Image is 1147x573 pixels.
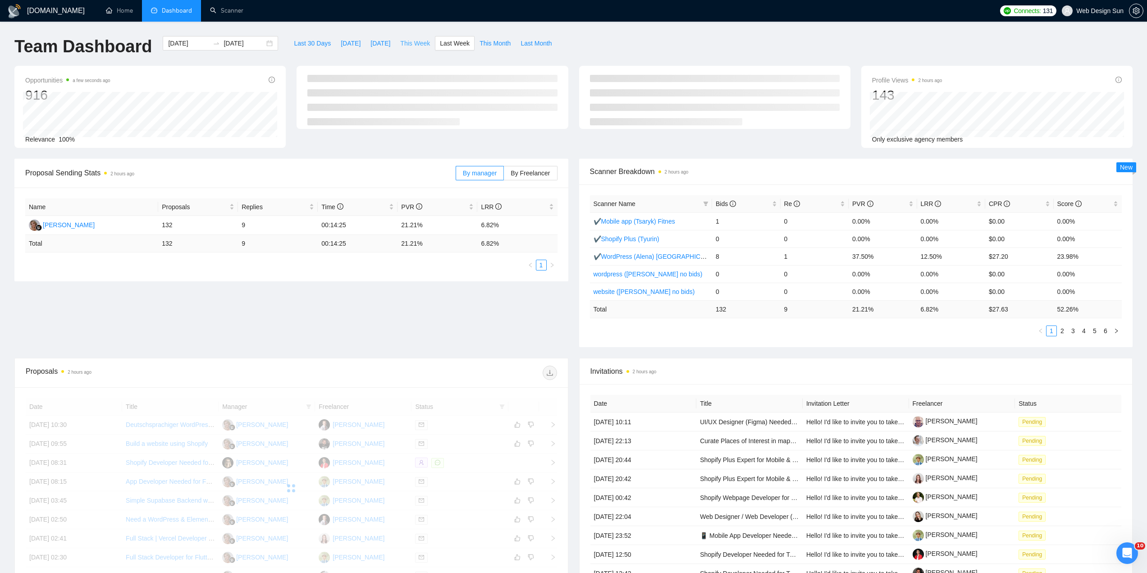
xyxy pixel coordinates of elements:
[26,366,291,380] div: Proposals
[985,300,1054,318] td: $ 27.63
[1043,6,1053,16] span: 131
[696,526,803,545] td: 📱 Mobile App Developer Needed – Build Paid Subscription App (iOS + Android)
[318,235,398,252] td: 00:14:25
[696,431,803,450] td: Curate Places of Interest in mapping services
[106,7,133,14] a: homeHome
[985,283,1054,300] td: $0.00
[913,549,924,560] img: c1gYzaiHUxzr9pyMKNIHxZ8zNyqQY9LeMr9TiodOxNT0d-ipwb5dqWQRi3NaJcazU8
[781,283,849,300] td: 0
[701,197,710,211] span: filter
[985,265,1054,283] td: $0.00
[1046,325,1057,336] li: 1
[712,265,781,283] td: 0
[536,260,547,270] li: 1
[696,450,803,469] td: Shopify Plus Expert for Mobile & Checkout Optimization (SEO + CRO Focus)
[168,38,209,48] input: Start date
[917,265,986,283] td: 0.00%
[210,7,243,14] a: searchScanner
[1054,265,1122,283] td: 0.00%
[1057,200,1082,207] span: Score
[590,469,697,488] td: [DATE] 20:42
[1068,325,1078,336] li: 3
[1019,550,1049,558] a: Pending
[1015,395,1121,413] th: Status
[1075,201,1082,207] span: info-circle
[781,265,849,283] td: 0
[849,248,917,265] td: 37.50%
[917,212,986,230] td: 0.00%
[917,283,986,300] td: 0.00%
[700,437,827,445] a: Curate Places of Interest in mapping services
[849,283,917,300] td: 0.00%
[716,200,736,207] span: Bids
[1064,8,1070,14] span: user
[73,78,110,83] time: a few seconds ago
[849,300,917,318] td: 21.21 %
[1046,326,1056,336] a: 1
[162,7,192,14] span: Dashboard
[1019,493,1046,503] span: Pending
[151,7,157,14] span: dashboard
[525,260,536,270] li: Previous Page
[1019,456,1049,463] a: Pending
[440,38,470,48] span: Last Week
[110,171,134,176] time: 2 hours ago
[481,203,502,211] span: LRR
[238,216,318,235] td: 9
[1004,7,1011,14] img: upwork-logo.png
[521,38,552,48] span: Last Month
[590,450,697,469] td: [DATE] 20:44
[213,40,220,47] span: to
[68,370,91,375] time: 2 hours ago
[590,545,697,564] td: [DATE] 12:50
[416,203,422,210] span: info-circle
[289,36,336,50] button: Last 30 Days
[1116,542,1138,564] iframe: Intercom live chat
[213,40,220,47] span: swap-right
[594,200,635,207] span: Scanner Name
[1014,6,1041,16] span: Connects:
[549,262,555,268] span: right
[511,170,550,177] span: By Freelancer
[1129,7,1143,14] a: setting
[700,418,912,426] a: UI/UX Designer (Figma) Needed for Cybersecurity Dashboard Development
[528,262,533,268] span: left
[1090,326,1100,336] a: 5
[849,212,917,230] td: 0.00%
[781,300,849,318] td: 9
[370,38,390,48] span: [DATE]
[590,526,697,545] td: [DATE] 23:52
[700,551,825,558] a: Shopify Developer Needed for Two Websites
[435,36,475,50] button: Last Week
[242,202,307,212] span: Replies
[849,265,917,283] td: 0.00%
[696,469,803,488] td: Shopify Plus Expert for Mobile & Checkout Optimization (SEO + CRO Focus)
[700,513,912,520] a: Web Designer / Web Developer (WordPress, Kadence, Greenshift Blocks...)
[1111,325,1122,336] li: Next Page
[1120,164,1133,171] span: New
[872,75,942,86] span: Profile Views
[1129,4,1143,18] button: setting
[594,253,722,260] a: ✔WordPress (Alena) [GEOGRAPHIC_DATA]
[985,212,1054,230] td: $0.00
[395,36,435,50] button: This Week
[989,200,1010,207] span: CPR
[398,216,477,235] td: 21.21%
[633,369,657,374] time: 2 hours ago
[1135,542,1145,550] span: 10
[913,473,924,484] img: c1rlM94zDiz4umbxy82VIoyh5gfdYSfjqZlQ5k6nxFCVSoeVjJM9O3ib3Vp8ivm6kD
[1019,494,1049,501] a: Pending
[913,417,978,425] a: [PERSON_NAME]
[269,77,275,83] span: info-circle
[238,198,318,216] th: Replies
[590,488,697,507] td: [DATE] 00:42
[1035,325,1046,336] li: Previous Page
[43,220,95,230] div: [PERSON_NAME]
[781,212,849,230] td: 0
[1101,326,1110,336] a: 6
[1019,436,1046,446] span: Pending
[25,235,158,252] td: Total
[318,216,398,235] td: 00:14:25
[917,248,986,265] td: 12.50%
